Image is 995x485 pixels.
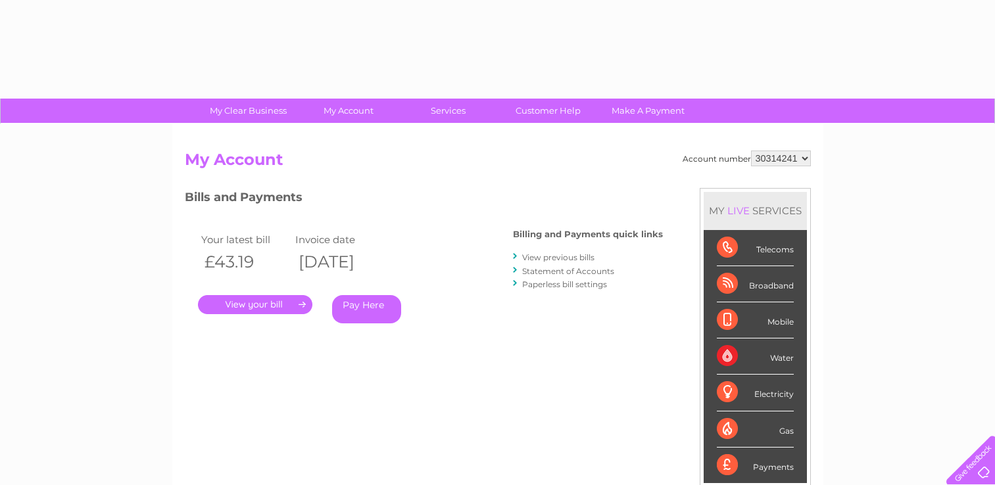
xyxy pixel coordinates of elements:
[522,279,607,289] a: Paperless bill settings
[717,302,794,338] div: Mobile
[513,229,663,239] h4: Billing and Payments quick links
[185,188,663,211] h3: Bills and Payments
[185,150,811,175] h2: My Account
[717,266,794,302] div: Broadband
[194,99,303,123] a: My Clear Business
[294,99,402,123] a: My Account
[198,295,312,314] a: .
[292,231,387,248] td: Invoice date
[522,252,595,262] a: View previous bills
[717,230,794,266] div: Telecoms
[394,99,502,123] a: Services
[683,150,811,166] div: Account number
[198,248,293,275] th: £43.19
[594,99,702,123] a: Make A Payment
[198,231,293,248] td: Your latest bill
[717,411,794,448] div: Gas
[717,338,794,375] div: Water
[332,295,401,323] a: Pay Here
[704,192,807,229] div: MY SERVICES
[522,266,614,276] a: Statement of Accounts
[292,248,387,275] th: [DATE]
[717,375,794,411] div: Electricity
[717,448,794,483] div: Payments
[725,204,752,217] div: LIVE
[494,99,602,123] a: Customer Help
